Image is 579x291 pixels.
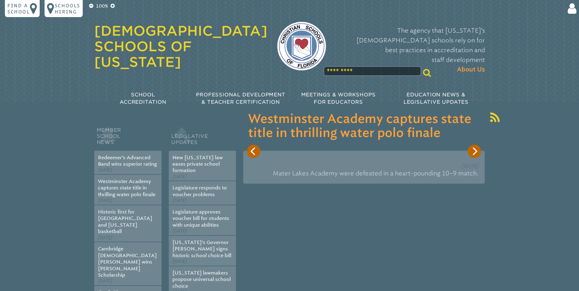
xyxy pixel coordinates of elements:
a: Legislature approves voucher bill for students with unique abilities [172,209,229,228]
span: [DATE] [172,198,187,203]
span: [DATE] [98,278,112,284]
p: Find a school [7,2,30,15]
span: Education News & Legislative Updates [403,92,469,105]
a: Westminster Academy captures state title in thrilling water polo finale [98,178,155,197]
span: [DATE] [172,259,187,264]
a: Cambridge [DEMOGRAPHIC_DATA][PERSON_NAME] wins [PERSON_NAME] Scholarship [98,246,157,278]
img: csf-logo-web-colors.png [277,22,326,70]
button: Next [468,145,481,158]
a: Legislature responds to voucher problems [172,185,227,197]
span: [DATE] [98,198,112,203]
span: [DATE] [172,228,187,234]
a: Historic first for [GEOGRAPHIC_DATA] and [US_STATE] basketball [98,209,152,234]
p: The agency that [US_STATE]’s [DEMOGRAPHIC_DATA] schools rely on for best practices in accreditati... [336,26,485,74]
a: [DEMOGRAPHIC_DATA] Schools of [US_STATE] [94,23,267,70]
h3: Westminster Academy captures state title in thrilling water polo finale [248,112,480,140]
button: Previous [247,145,260,158]
a: New [US_STATE] law eases private school formation [172,155,223,174]
span: [DATE] [172,174,187,179]
p: Schools Hiring [55,2,80,15]
span: About Us [457,65,485,74]
h2: Member School News [94,126,161,151]
a: [US_STATE]’s Governor [PERSON_NAME] signs historic school choice bill [172,239,231,258]
span: [DATE] [98,235,112,240]
span: [DATE] [98,167,112,173]
a: [US_STATE] lawmakers propose universal school choice [172,270,231,289]
h2: Legislative Updates [169,126,236,151]
p: 100% [95,2,109,10]
span: Meetings & Workshops for Educators [301,92,376,105]
span: [DATE] [462,163,479,169]
span: School Accreditation [120,92,166,105]
a: Redeemer’s Advanced Band wins superior rating [98,155,157,167]
p: Mater Lakes Academy were defeated in a heart-pounding 10–9 match. [249,167,479,180]
span: Professional Development & Teacher Certification [196,92,285,105]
